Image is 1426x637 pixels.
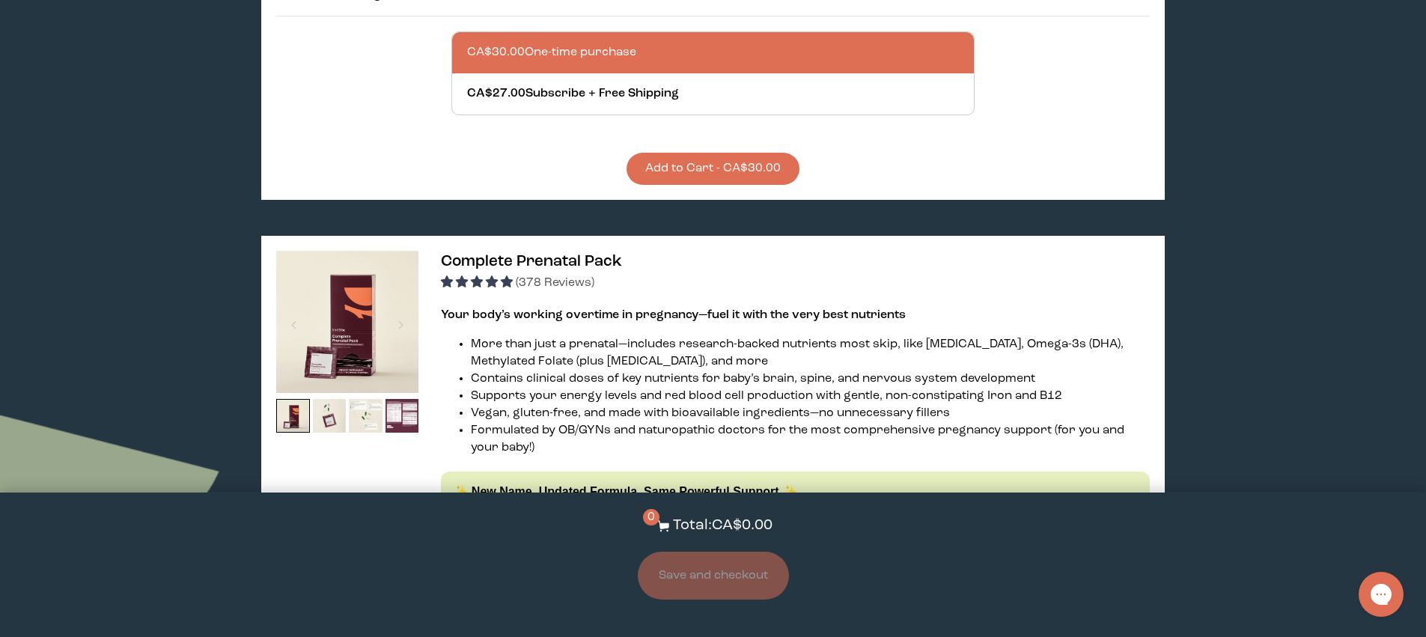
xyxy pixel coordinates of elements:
[471,336,1149,371] li: More than just a prenatal—includes research-backed nutrients most skip, like [MEDICAL_DATA], Omeg...
[441,254,622,269] span: Complete Prenatal Pack
[453,485,797,498] strong: ✨ New Name. Updated Formula. Same Powerful Support.✨
[471,371,1149,388] li: Contains clinical doses of key nutrients for baby’s brain, spine, and nervous system development
[627,153,799,185] button: Add to Cart - CA$30.00
[276,251,418,393] img: thumbnail image
[349,399,383,433] img: thumbnail image
[313,399,347,433] img: thumbnail image
[441,277,516,289] span: 4.91 stars
[471,422,1149,457] li: Formulated by OB/GYNs and naturopathic doctors for the most comprehensive pregnancy support (for ...
[276,399,310,433] img: thumbnail image
[441,309,906,321] strong: Your body’s working overtime in pregnancy—fuel it with the very best nutrients
[386,399,419,433] img: thumbnail image
[516,277,594,289] span: (378 Reviews)
[471,388,1149,405] li: Supports your energy levels and red blood cell production with gentle, non-constipating Iron and B12
[638,552,789,600] button: Save and checkout
[471,405,1149,422] li: Vegan, gluten-free, and made with bioavailable ingredients—no unnecessary fillers
[1351,567,1411,622] iframe: Gorgias live chat messenger
[673,515,773,537] p: Total: CA$0.00
[643,509,659,525] span: 0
